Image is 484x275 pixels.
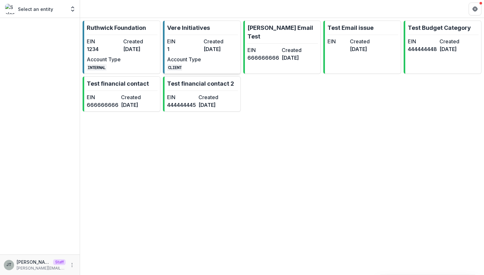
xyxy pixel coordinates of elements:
dd: [DATE] [440,45,469,53]
div: Joyce N Temelio [6,263,12,267]
img: Select an entity [5,4,15,14]
dt: EIN [247,46,279,54]
a: Vere InitiativesEIN1Created[DATE]Account TypeCLIENT [163,21,241,74]
a: Test Budget CategoryEIN444444448Created[DATE] [404,21,481,74]
dt: EIN [167,93,196,101]
dd: [DATE] [198,101,227,109]
a: [PERSON_NAME] Email TestEIN666666666Created[DATE] [243,21,321,74]
dd: 666666666 [247,54,279,62]
dd: 1234 [87,45,121,53]
dt: Created [350,38,370,45]
p: Test financial contact 2 [167,79,234,88]
a: Test financial contactEIN666666666Created[DATE] [83,76,160,112]
p: Test financial contact [87,79,149,88]
dd: 444444448 [408,45,437,53]
dt: Created [282,46,313,54]
dd: 1 [167,45,201,53]
dd: 666666666 [87,101,118,109]
p: [PERSON_NAME] Email Test [247,23,318,41]
button: More [68,261,76,269]
dd: [DATE] [204,45,238,53]
dt: Created [198,93,227,101]
dd: [DATE] [350,45,370,53]
dd: 444444445 [167,101,196,109]
dt: Account Type [87,56,121,63]
p: Staff [53,259,66,265]
code: CLIENT [167,64,182,71]
dt: EIN [167,38,201,45]
dt: EIN [87,38,121,45]
dt: EIN [327,38,347,45]
dd: [DATE] [123,45,157,53]
button: Get Help [469,3,481,15]
dt: Created [204,38,238,45]
dd: [DATE] [121,101,153,109]
p: [PERSON_NAME][EMAIL_ADDRESS][DOMAIN_NAME] [17,265,66,271]
p: Select an entity [18,6,53,13]
p: Test Budget Category [408,23,471,32]
p: [PERSON_NAME] [17,259,51,265]
dt: Created [123,38,157,45]
a: Test financial contact 2EIN444444445Created[DATE] [163,76,241,112]
button: Open entity switcher [68,3,77,15]
p: Vere Initiatives [167,23,210,32]
p: Ruthwick Foundation [87,23,146,32]
a: Test Email issueEINCreated[DATE] [323,21,401,74]
code: INTERNAL [87,64,107,71]
p: Test Email issue [327,23,374,32]
dt: Created [440,38,469,45]
dt: EIN [408,38,437,45]
a: Ruthwick FoundationEIN1234Created[DATE]Account TypeINTERNAL [83,21,160,74]
dt: EIN [87,93,118,101]
dt: Account Type [167,56,201,63]
dt: Created [121,93,153,101]
dd: [DATE] [282,54,313,62]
